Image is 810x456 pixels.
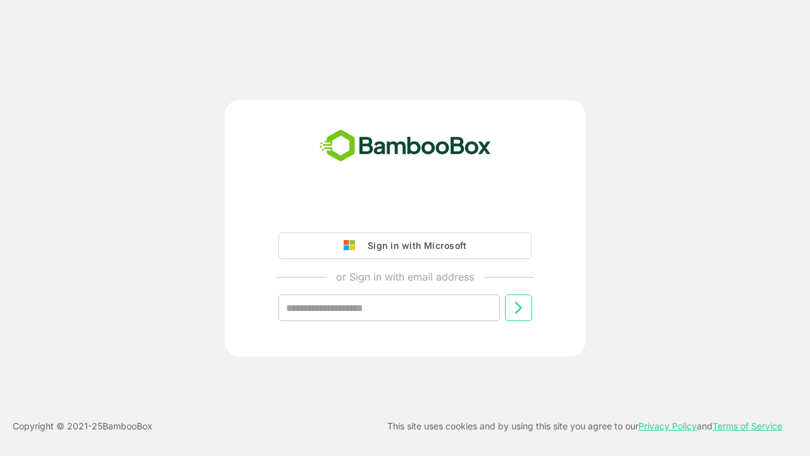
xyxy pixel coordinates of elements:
p: or Sign in with email address [336,269,474,284]
a: Privacy Policy [639,421,697,431]
img: bamboobox [313,125,498,167]
p: Copyright © 2021- 25 BambooBox [13,419,153,434]
img: google [344,240,361,251]
div: Sign in with Microsoft [361,237,466,254]
button: Sign in with Microsoft [278,232,532,259]
a: Terms of Service [713,421,782,431]
p: This site uses cookies and by using this site you agree to our and [387,419,782,434]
